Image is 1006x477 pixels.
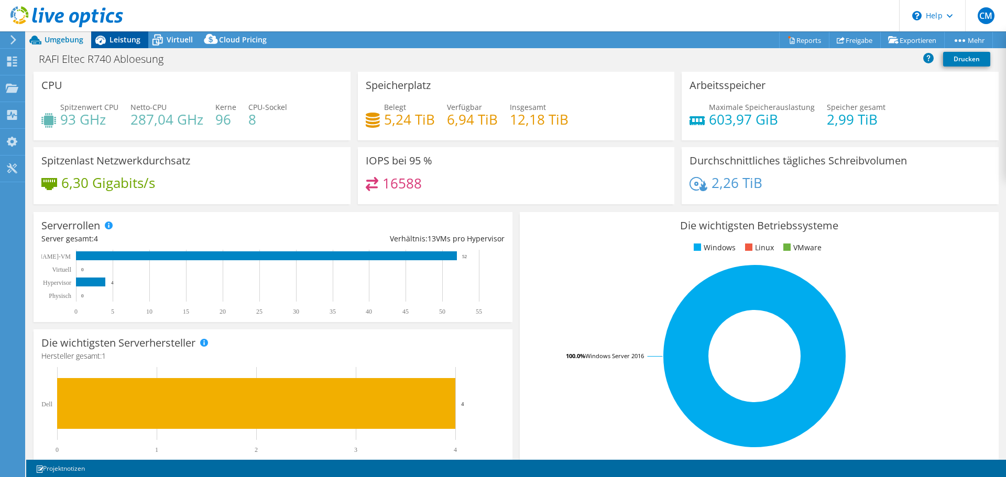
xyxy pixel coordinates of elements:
[60,114,118,125] h4: 93 GHz
[61,177,155,188] h4: 6,30 Gigabits/s
[293,308,299,315] text: 30
[462,254,467,259] text: 52
[111,308,114,315] text: 5
[384,114,435,125] h4: 5,24 TiB
[52,266,71,273] text: Virtuell
[94,234,98,243] span: 4
[273,233,505,245] div: Verhältnis: VMs pro Hypervisor
[978,7,994,24] span: CM
[566,352,585,360] tspan: 100.0%
[183,308,189,315] text: 15
[81,267,84,272] text: 0
[110,35,140,45] span: Leistung
[912,11,922,20] svg: \n
[146,308,152,315] text: 10
[382,178,422,189] h4: 16588
[510,114,568,125] h4: 12,18 TiB
[712,177,762,188] h4: 2,26 TiB
[102,351,106,361] span: 1
[690,80,766,91] h3: Arbeitsspeicher
[41,337,195,349] h3: Die wichtigsten Serverhersteller
[215,102,236,112] span: Kerne
[330,308,336,315] text: 35
[43,279,71,286] text: Hypervisor
[45,35,83,45] span: Umgebung
[248,102,287,112] span: CPU-Sockel
[779,32,829,48] a: Reports
[439,308,445,315] text: 50
[255,446,258,453] text: 2
[366,308,372,315] text: 40
[709,114,815,125] h4: 603,97 GiB
[447,114,498,125] h4: 6,94 TiB
[111,280,114,285] text: 4
[354,446,357,453] text: 3
[691,242,736,253] li: Windows
[49,292,71,299] text: Physisch
[528,220,991,231] h3: Die wichtigsten Betriebssysteme
[709,102,815,112] span: Maximale Speicherauslastung
[130,114,203,125] h4: 287,04 GHz
[34,53,180,65] h1: RAFI Eltec R740 Abloesung
[880,32,945,48] a: Exportieren
[461,401,464,407] text: 4
[944,32,993,48] a: Mehr
[41,220,100,231] h3: Serverrollen
[454,446,457,453] text: 4
[81,293,84,298] text: 0
[690,155,907,167] h3: Durchschnittliches tägliches Schreibvolumen
[781,242,822,253] li: VMware
[220,308,226,315] text: 20
[60,102,118,112] span: Spitzenwert CPU
[476,308,482,315] text: 55
[41,155,190,167] h3: Spitzenlast Netzwerkdurchsatz
[41,401,52,408] text: Dell
[56,446,59,453] text: 0
[402,308,409,315] text: 45
[130,102,167,112] span: Netto-CPU
[827,114,885,125] h4: 2,99 TiB
[943,52,990,66] a: Drucken
[510,102,546,112] span: Insgesamt
[248,114,287,125] h4: 8
[366,80,431,91] h3: Speicherplatz
[219,35,267,45] span: Cloud Pricing
[167,35,193,45] span: Virtuell
[155,446,158,453] text: 1
[447,102,482,112] span: Verfügbar
[829,32,881,48] a: Freigabe
[384,102,406,112] span: Belegt
[41,80,62,91] h3: CPU
[41,350,505,362] h4: Hersteller gesamt:
[366,155,432,167] h3: IOPS bei 95 %
[74,308,78,315] text: 0
[41,233,273,245] div: Server gesamt:
[742,242,774,253] li: Linux
[585,352,644,360] tspan: Windows Server 2016
[256,308,263,315] text: 25
[28,462,92,475] a: Projektnotizen
[215,114,236,125] h4: 96
[827,102,885,112] span: Speicher gesamt
[428,234,436,243] span: 13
